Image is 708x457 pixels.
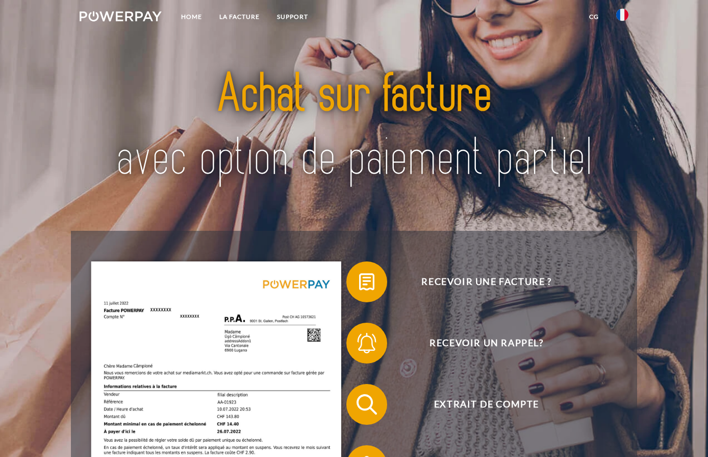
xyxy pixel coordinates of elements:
button: Recevoir une facture ? [346,261,612,302]
img: fr [616,9,628,21]
img: qb_search.svg [354,392,380,417]
a: Home [172,8,211,26]
img: logo-powerpay-white.svg [80,11,162,21]
a: Support [268,8,317,26]
span: Recevoir une facture ? [362,261,612,302]
img: qb_bell.svg [354,330,380,356]
button: Extrait de compte [346,384,612,425]
button: Recevoir un rappel? [346,323,612,364]
img: title-powerpay_fr.svg [107,46,602,207]
img: qb_bill.svg [354,269,380,295]
a: LA FACTURE [211,8,268,26]
span: Recevoir un rappel? [362,323,612,364]
span: Extrait de compte [362,384,612,425]
a: CG [580,8,608,26]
